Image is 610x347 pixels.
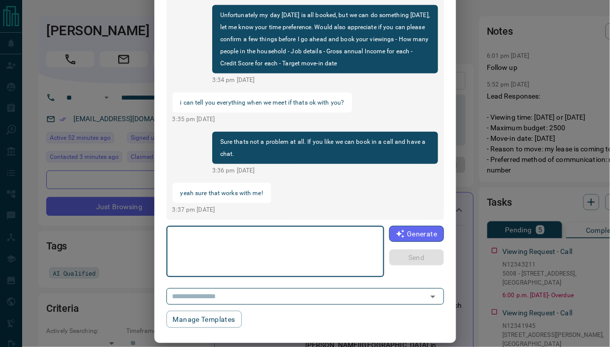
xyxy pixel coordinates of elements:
p: 3:37 pm [DATE] [172,205,271,214]
button: Generate [389,226,444,242]
p: yeah sure that works with me! [181,187,263,199]
p: 3:36 pm [DATE] [212,166,438,175]
p: Sure thats not a problem at all. If you like we can book in a call and have a chat. [220,136,430,160]
p: 3:34 pm [DATE] [212,75,438,84]
p: Unfortunately my day [DATE] is all booked, but we can do something [DATE], let me know your time ... [220,9,430,69]
button: Open [426,290,440,304]
p: i can tell you everything when we meet if thats ok with you? [181,97,344,109]
button: Manage Templates [166,311,242,328]
p: 3:35 pm [DATE] [172,115,353,124]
